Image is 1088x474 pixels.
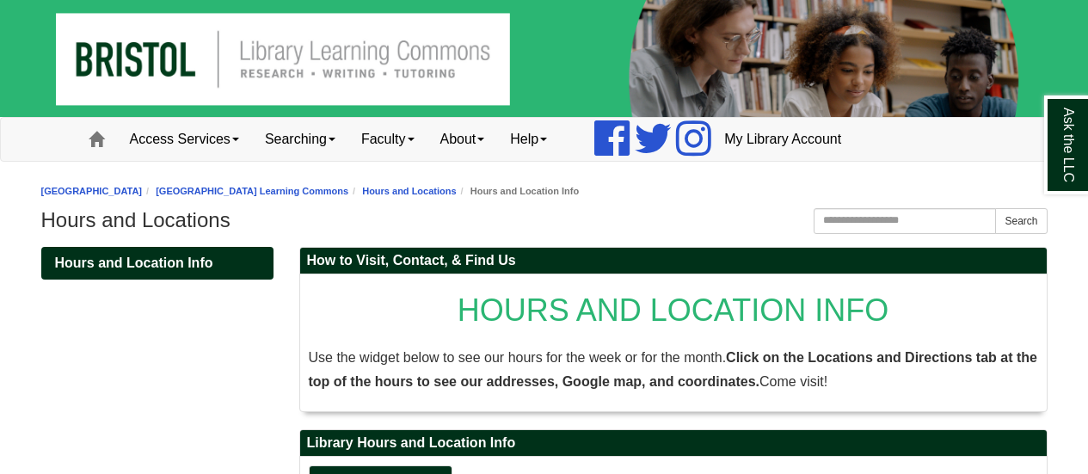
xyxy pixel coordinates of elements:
[427,118,498,161] a: About
[995,208,1047,234] button: Search
[41,208,1048,232] h1: Hours and Locations
[55,255,213,270] span: Hours and Location Info
[497,118,560,161] a: Help
[309,350,1037,389] span: Use the widget below to see our hours for the week or for the month. Come visit!
[458,292,888,328] span: HOURS AND LOCATION INFO
[41,247,274,280] div: Guide Pages
[252,118,348,161] a: Searching
[156,186,348,196] a: [GEOGRAPHIC_DATA] Learning Commons
[300,430,1047,457] h2: Library Hours and Location Info
[41,186,143,196] a: [GEOGRAPHIC_DATA]
[457,183,580,200] li: Hours and Location Info
[41,183,1048,200] nav: breadcrumb
[348,118,427,161] a: Faculty
[117,118,252,161] a: Access Services
[711,118,854,161] a: My Library Account
[362,186,456,196] a: Hours and Locations
[41,247,274,280] a: Hours and Location Info
[309,350,1037,389] strong: Click on the Locations and Directions tab at the top of the hours to see our addresses, Google ma...
[300,248,1047,274] h2: How to Visit, Contact, & Find Us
